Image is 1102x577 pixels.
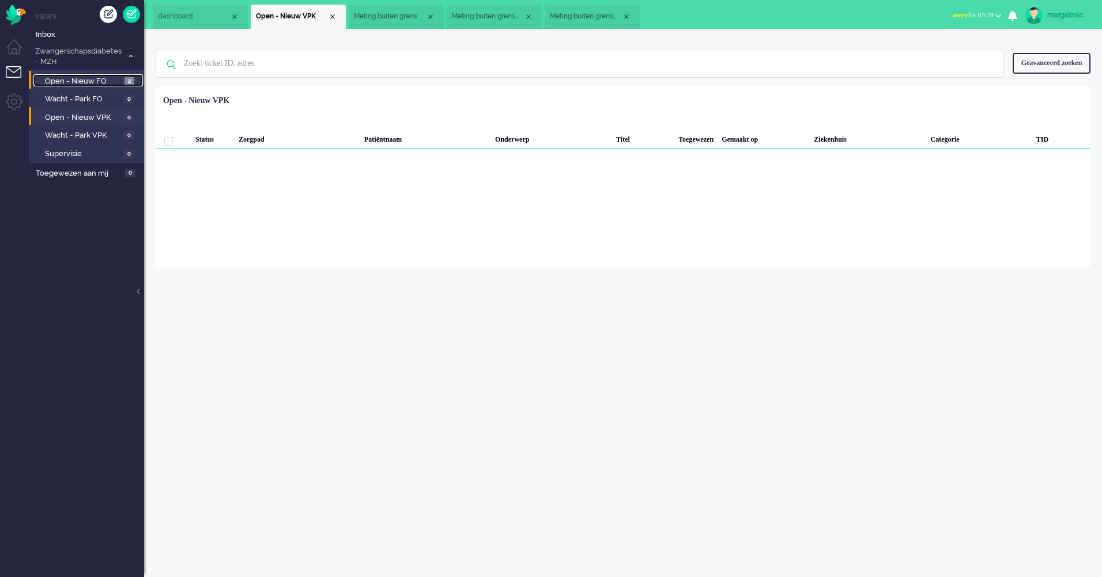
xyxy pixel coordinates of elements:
a: Open - Nieuw FO 2 [33,74,143,87]
button: awayfor 03:29 [946,7,1008,24]
a: Quick Ticket [123,6,140,23]
li: Dashboard menu [6,39,32,65]
li: Views [35,12,144,21]
span: 2 [124,77,134,86]
a: Toegewezen aan mij 0 [33,166,144,179]
div: Toegewezen [674,126,718,149]
li: 5406 [349,5,444,29]
span: Wacht - Park VPK [45,130,121,141]
span: Open - Nieuw FO [45,76,122,87]
span: Wacht - Park FO [45,94,121,105]
img: avatar [1025,7,1043,24]
li: Tickets menu [6,66,32,92]
a: Wacht - Park VPK 0 [33,128,143,141]
span: 0 [124,150,134,158]
div: Titel [612,126,674,149]
div: Gemaakt op [718,126,810,149]
li: View [251,5,346,29]
span: dashboard [158,12,230,21]
li: Dashboard [153,5,248,29]
span: Open - Nieuw VPK [256,12,328,21]
span: for 03:29 [953,11,994,19]
span: 0 [124,131,134,140]
img: ic-search-icon.svg [156,50,186,79]
div: Close tab [328,12,337,21]
div: Zorgpad [235,126,331,149]
span: 0 [125,169,135,177]
span: 0 [124,95,134,104]
img: flow_omnibird.svg [6,5,26,25]
div: Categorie [927,126,1032,149]
div: margalmsc [1047,9,1090,21]
a: margalmsc [1023,7,1090,24]
span: away [953,11,968,19]
div: Geavanceerd zoeken [1013,53,1090,73]
a: Wacht - Park FO 0 [33,92,143,105]
span: Supervisie [45,149,121,160]
span: 0 [124,113,134,122]
a: Omnidesk [6,7,26,16]
li: 5502 [545,5,640,29]
span: Zwangerschapsdiabetes - MZH [33,46,123,67]
a: Supervisie 0 [33,147,143,160]
div: TID [1032,126,1090,149]
span: Meting buiten grenswaarden [354,12,426,21]
div: Close tab [230,12,239,21]
div: Close tab [426,12,435,21]
span: Meting buiten grenswaarden [452,12,524,21]
div: Close tab [622,12,631,21]
div: Close tab [524,12,533,21]
li: Admin menu [6,93,32,119]
span: Inbox [36,29,144,40]
a: Inbox [33,28,144,40]
div: Ziekenhuis [810,126,926,149]
li: 5510 [447,5,542,29]
div: Onderwerp [491,126,612,149]
li: awayfor 03:29 [946,3,1008,29]
a: Open - Nieuw VPK 0 [33,111,143,123]
div: Creëer ticket [100,6,117,23]
div: Open - Nieuw VPK [163,95,229,107]
div: Patiëntnaam [360,126,491,149]
input: Zoek: ticket ID, adres [175,50,988,77]
span: Open - Nieuw VPK [45,112,121,123]
span: Toegewezen aan mij [36,168,122,179]
span: Meting buiten grenswaarden [550,12,622,21]
div: Status [191,126,235,149]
